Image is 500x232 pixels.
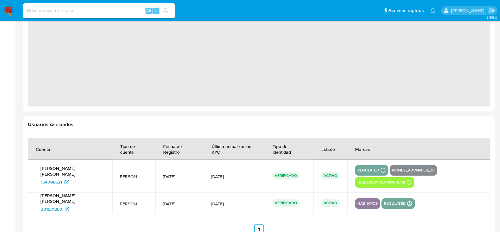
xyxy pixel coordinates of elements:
input: Buscar usuario o caso... [23,7,175,15]
span: 3.155.0 [486,15,497,20]
a: Salir [489,7,495,14]
p: irma.suarez@mercadolibre.com.mx [451,8,486,14]
span: Alt [146,8,151,14]
span: s [155,8,157,14]
button: search-icon [159,6,172,15]
span: Accesos rápidos [388,7,424,14]
a: Notificaciones [430,8,435,13]
h2: Usuarios Asociados [28,121,490,128]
